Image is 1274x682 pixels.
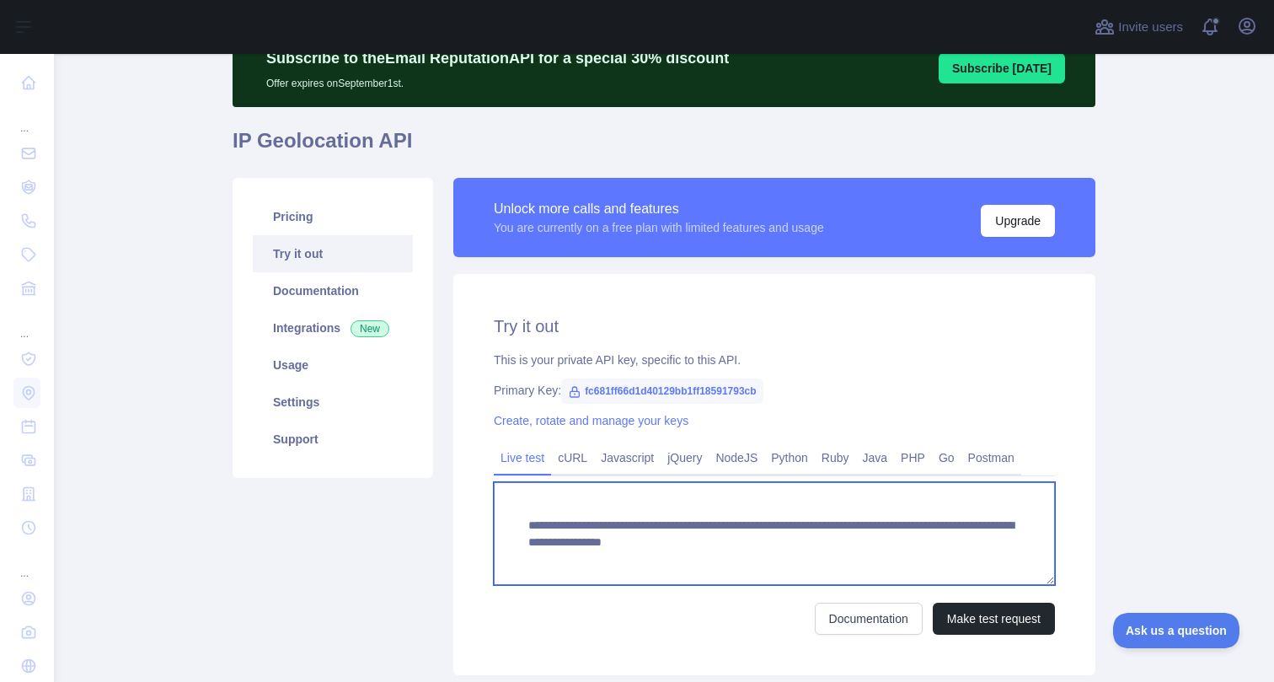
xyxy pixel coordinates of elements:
[815,444,856,471] a: Ruby
[494,352,1055,368] div: This is your private API key, specific to this API.
[266,70,729,90] p: Offer expires on September 1st.
[266,46,729,70] p: Subscribe to the Email Reputation API for a special 30 % discount
[253,421,413,458] a: Support
[961,444,1021,471] a: Postman
[494,199,824,219] div: Unlock more calls and features
[494,219,824,236] div: You are currently on a free plan with limited features and usage
[494,444,551,471] a: Live test
[13,546,40,580] div: ...
[253,309,413,346] a: Integrations New
[1118,18,1183,37] span: Invite users
[894,444,932,471] a: PHP
[764,444,815,471] a: Python
[932,444,961,471] a: Go
[856,444,895,471] a: Java
[551,444,594,471] a: cURL
[13,307,40,341] div: ...
[709,444,764,471] a: NodeJS
[815,603,923,635] a: Documentation
[494,314,1055,338] h2: Try it out
[253,235,413,272] a: Try it out
[494,382,1055,399] div: Primary Key:
[1113,613,1240,648] iframe: Toggle Customer Support
[1091,13,1186,40] button: Invite users
[933,603,1055,635] button: Make test request
[494,414,688,427] a: Create, rotate and manage your keys
[981,205,1055,237] button: Upgrade
[253,272,413,309] a: Documentation
[594,444,661,471] a: Javascript
[233,127,1095,168] h1: IP Geolocation API
[661,444,709,471] a: jQuery
[561,379,763,404] span: fc681ff66d1d40129bb1ff18591793cb
[351,320,389,337] span: New
[253,346,413,384] a: Usage
[253,384,413,421] a: Settings
[13,101,40,135] div: ...
[253,198,413,235] a: Pricing
[939,53,1065,83] button: Subscribe [DATE]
